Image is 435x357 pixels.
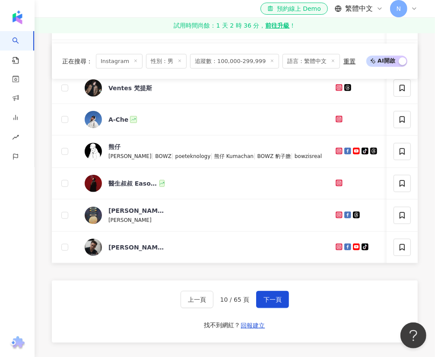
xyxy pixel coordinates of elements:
[62,57,92,64] span: 正在搜尋 ：
[85,239,322,256] a: KOL Avatar[PERSON_NAME] LeiYuCheng
[9,336,26,350] img: chrome extension
[108,243,165,252] div: [PERSON_NAME] LeiYuCheng
[256,291,289,308] button: 下一頁
[12,129,19,148] span: rise
[265,21,289,30] strong: 前往升級
[152,152,156,159] span: |
[85,142,322,161] a: KOL Avatar熊仔[PERSON_NAME]|BOWZ|poeteknology|熊仔 Kumachan|BOWZ 豹子膽|bowzisreal
[108,84,152,92] div: Ventes 梵提斯
[85,239,102,256] img: KOL Avatar
[204,321,241,330] div: 找不到網紅？
[171,152,175,159] span: |
[254,152,257,159] span: |
[257,153,291,159] span: BOWZ 豹子膽
[85,143,102,160] img: KOL Avatar
[155,153,171,159] span: BOWZ
[96,54,143,68] span: Instagram
[283,54,340,68] span: 語言：繁體中文
[241,319,266,332] button: 回報建立
[220,296,250,303] span: 10 / 65 頁
[85,175,322,192] a: KOL Avatar醫生叔叔 Eason - 桃園中壢男髮專門/[DEMOGRAPHIC_DATA]韓男燙髮/ 設計染
[264,296,282,303] span: 下一頁
[188,296,206,303] span: 上一頁
[260,3,328,15] a: 預約線上 Demo
[345,4,373,13] span: 繁體中文
[210,152,214,159] span: |
[12,31,29,65] a: search
[241,322,265,329] span: 回報建立
[343,57,356,64] div: 重置
[10,10,24,24] img: logo icon
[85,111,102,128] img: KOL Avatar
[108,153,152,159] span: [PERSON_NAME]
[175,153,211,159] span: poeteknology
[400,322,426,348] iframe: Help Scout Beacon - Open
[108,179,158,188] div: 醫生叔叔 Eason - 桃園中壢男髮專門/[DEMOGRAPHIC_DATA]韓男燙髮/ 設計染
[108,142,121,151] div: 熊仔
[397,4,401,13] span: N
[108,115,128,124] div: A-Che
[85,79,102,97] img: KOL Avatar
[85,79,322,97] a: KOL AvatarVentes 梵提斯
[108,206,165,215] div: [PERSON_NAME]
[35,18,435,33] a: 試用時間尚餘：1 天 2 時 36 分，前往升級！
[190,54,279,68] span: 追蹤數：100,000-299,999
[295,153,322,159] span: bowzisreal
[85,206,322,224] a: KOL Avatar[PERSON_NAME][PERSON_NAME]
[146,54,187,68] span: 性別：男
[108,217,152,223] span: [PERSON_NAME]
[85,111,322,128] a: KOL AvatarA-Che
[85,175,102,192] img: KOL Avatar
[291,152,295,159] span: |
[85,207,102,224] img: KOL Avatar
[267,4,321,13] div: 預約線上 Demo
[181,291,213,308] button: 上一頁
[214,153,254,159] span: 熊仔 Kumachan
